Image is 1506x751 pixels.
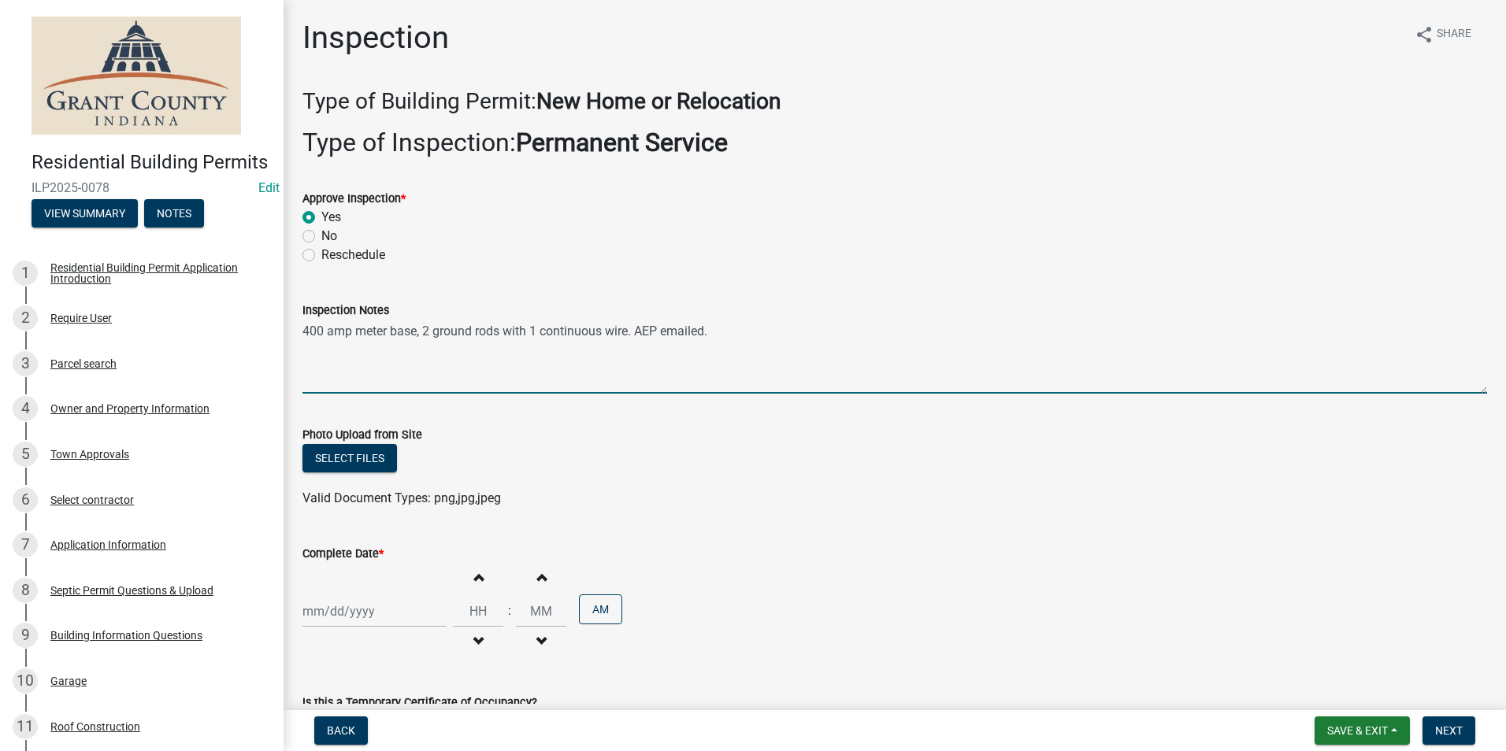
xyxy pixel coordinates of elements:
a: Edit [258,180,280,195]
div: Septic Permit Questions & Upload [50,585,213,596]
wm-modal-confirm: Notes [144,208,204,220]
div: Garage [50,675,87,686]
div: Require User [50,313,112,324]
div: Roof Construction [50,721,140,732]
div: 9 [13,623,38,648]
label: Complete Date [302,549,384,560]
h3: Type of Building Permit: [302,88,1487,115]
label: No [321,227,337,246]
h1: Inspection [302,19,449,57]
button: Save & Exit [1315,716,1410,745]
h2: Type of Inspection: [302,128,1487,157]
input: mm/dd/yyyy [302,595,447,627]
strong: Permanent Service [516,128,728,157]
div: 4 [13,396,38,421]
div: Parcel search [50,358,117,369]
button: View Summary [32,199,138,228]
button: Back [314,716,368,745]
label: Inspection Notes [302,305,389,316]
input: Minutes [516,595,566,627]
wm-modal-confirm: Edit Application Number [258,180,280,195]
wm-modal-confirm: Summary [32,208,138,220]
span: Share [1437,25,1471,44]
h4: Residential Building Permits [32,151,271,174]
div: 7 [13,532,38,557]
span: Next [1435,724,1463,737]
div: Building Information Questions [50,630,202,641]
div: Residential Building Permit Application Introduction [50,262,258,284]
button: Next [1423,716,1475,745]
button: shareShare [1402,19,1484,50]
img: Grant County, Indiana [32,17,241,135]
span: ILP2025-0078 [32,180,252,195]
i: share [1415,25,1434,44]
span: Back [327,724,355,737]
label: Reschedule [321,246,385,265]
div: 6 [13,487,38,512]
div: Town Approvals [50,449,129,460]
label: Approve Inspection [302,194,406,205]
label: Photo Upload from Site [302,430,422,441]
div: 5 [13,442,38,467]
strong: New Home or Relocation [536,88,781,114]
div: : [503,601,516,620]
button: AM [579,594,622,624]
div: 10 [13,668,38,694]
div: 11 [13,714,38,739]
div: Owner and Property Information [50,403,210,414]
div: Select contractor [50,494,134,505]
input: Hours [453,595,503,627]
div: 2 [13,305,38,331]
span: Save & Exit [1327,724,1388,737]
label: Is this a Temporary Certificate of Occupancy? [302,697,537,708]
div: 3 [13,351,38,376]
div: Application Information [50,539,166,550]
div: 8 [13,578,38,603]
label: Yes [321,208,341,227]
button: Notes [144,199,204,228]
div: 1 [13,261,38,286]
button: Select files [302,444,397,472]
span: Valid Document Types: png,jpg,jpeg [302,490,501,505]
